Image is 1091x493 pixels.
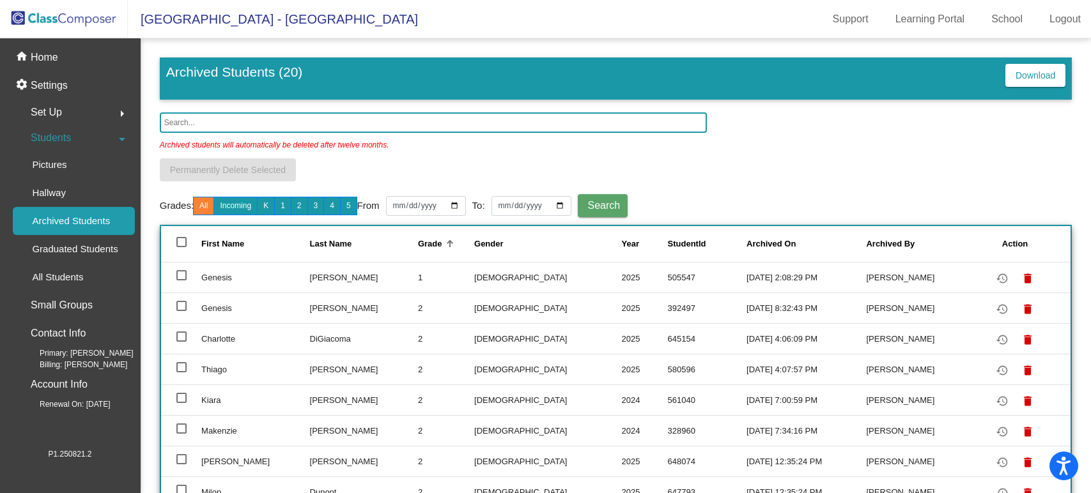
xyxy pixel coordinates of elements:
[307,197,325,215] button: 3
[160,199,194,213] a: Grades:
[474,384,621,415] td: [DEMOGRAPHIC_DATA]
[19,359,127,370] span: Billing: [PERSON_NAME]
[866,238,915,250] div: Archived By
[201,384,309,415] td: Kiara
[578,194,628,217] button: Search
[668,262,747,292] td: 505547
[747,384,866,415] td: [DATE] 7:00:59 PM
[474,323,621,354] td: [DEMOGRAPHIC_DATA]
[418,292,474,323] td: 2
[201,323,309,354] td: Charlotte
[31,296,93,314] p: Small Groups
[474,415,621,446] td: [DEMOGRAPHIC_DATA]
[1039,9,1091,29] a: Logout
[668,292,747,323] td: 392497
[866,415,974,446] td: [PERSON_NAME]
[1005,64,1065,87] button: Download
[668,323,747,354] td: 645154
[32,269,83,285] p: All Students
[621,262,667,292] td: 2025
[19,347,134,359] span: Primary: [PERSON_NAME]
[588,200,621,211] span: Search
[747,323,866,354] td: [DATE] 4:06:09 PM
[474,238,504,250] div: Gender
[128,9,418,29] span: [GEOGRAPHIC_DATA] - [GEOGRAPHIC_DATA]
[994,363,1010,378] mat-icon: restore
[32,213,110,229] p: Archived Students
[621,323,667,354] td: 2025
[994,332,1010,347] mat-icon: restore
[474,354,621,384] td: [DEMOGRAPHIC_DATA]
[418,384,474,415] td: 2
[994,301,1010,317] mat-icon: restore
[994,424,1010,439] mat-icon: restore
[357,199,380,213] a: From
[193,197,214,215] button: All
[621,238,638,250] div: Year
[201,415,309,446] td: Makenzie
[1020,393,1035,409] mat-icon: delete
[1020,301,1035,317] mat-icon: delete
[15,50,31,65] mat-icon: home
[885,9,975,29] a: Learning Portal
[31,129,71,147] span: Students
[668,354,747,384] td: 580596
[1016,70,1055,80] span: Download
[621,238,667,250] div: Year
[823,9,879,29] a: Support
[31,375,88,393] p: Account Info
[1020,332,1035,347] mat-icon: delete
[31,50,58,65] p: Home
[474,292,621,323] td: [DEMOGRAPHIC_DATA]
[747,415,866,446] td: [DATE] 7:34:16 PM
[31,78,68,93] p: Settings
[160,158,296,181] button: Permanently Delete Selected
[866,238,974,250] div: Archived By
[418,354,474,384] td: 2
[418,323,474,354] td: 2
[274,197,291,215] button: 1
[1020,455,1035,470] mat-icon: delete
[160,112,708,133] input: Search...
[1020,363,1035,378] mat-icon: delete
[418,238,442,250] div: Grade
[340,197,357,215] button: 5
[1020,271,1035,286] mat-icon: delete
[310,446,418,476] td: [PERSON_NAME]
[994,393,1010,409] mat-icon: restore
[19,398,110,410] span: Renewal On: [DATE]
[310,415,418,446] td: [PERSON_NAME]
[32,241,118,257] p: Graduated Students
[621,292,667,323] td: 2025
[201,238,309,250] div: First Name
[747,238,796,250] div: Archived On
[31,324,86,342] p: Contact Info
[866,446,974,476] td: [PERSON_NAME]
[291,197,308,215] button: 2
[114,106,130,121] mat-icon: arrow_right
[621,354,667,384] td: 2025
[668,415,747,446] td: 328960
[747,238,866,250] div: Archived On
[747,292,866,323] td: [DATE] 8:32:43 PM
[418,262,474,292] td: 1
[310,238,352,250] div: Last Name
[201,238,244,250] div: First Name
[201,354,309,384] td: Thiago
[201,262,309,292] td: Genesis
[15,78,31,93] mat-icon: settings
[866,292,974,323] td: [PERSON_NAME]
[474,446,621,476] td: [DEMOGRAPHIC_DATA]
[866,262,974,292] td: [PERSON_NAME]
[747,354,866,384] td: [DATE] 4:07:57 PM
[32,185,66,201] p: Hallway
[621,446,667,476] td: 2025
[994,271,1010,286] mat-icon: restore
[310,262,418,292] td: [PERSON_NAME]
[1020,424,1035,439] mat-icon: delete
[257,197,275,215] button: K
[32,157,66,172] p: Pictures
[418,446,474,476] td: 2
[160,133,389,151] p: Archived students will automatically be deleted after twelve months.
[310,323,418,354] td: DiGiacoma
